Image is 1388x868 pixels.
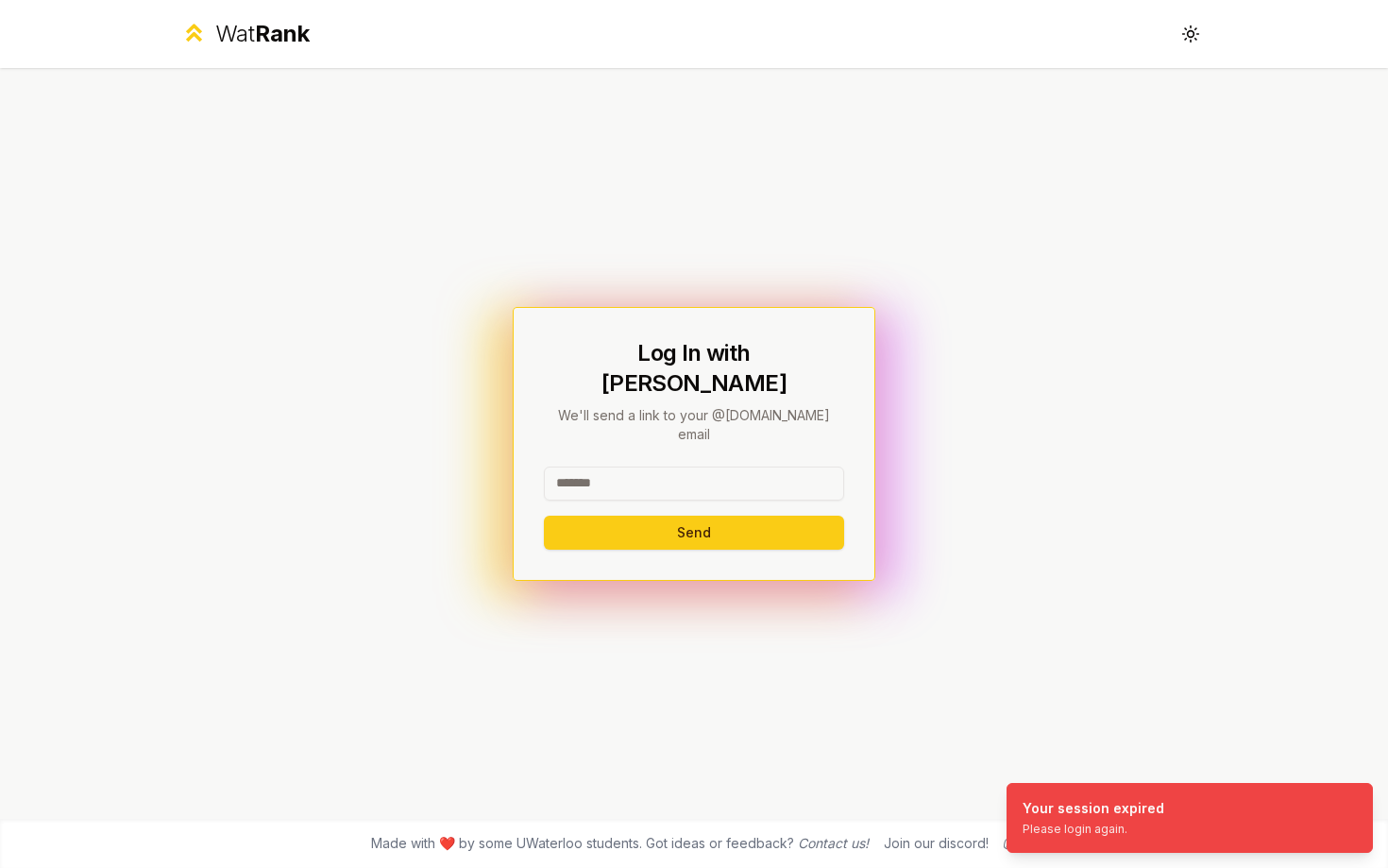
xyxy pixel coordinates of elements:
[884,834,989,853] div: Join our discord!
[544,338,844,399] h1: Log In with [PERSON_NAME]
[544,406,844,444] p: We'll send a link to your @[DOMAIN_NAME] email
[1023,822,1164,837] div: Please login again.
[255,20,310,47] span: Rank
[798,835,869,851] a: Contact us!
[180,19,310,49] a: WatRank
[371,834,869,853] span: Made with ❤️ by some UWaterloo students. Got ideas or feedback?
[544,516,844,550] button: Send
[215,19,310,49] div: Wat
[1023,799,1164,818] div: Your session expired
